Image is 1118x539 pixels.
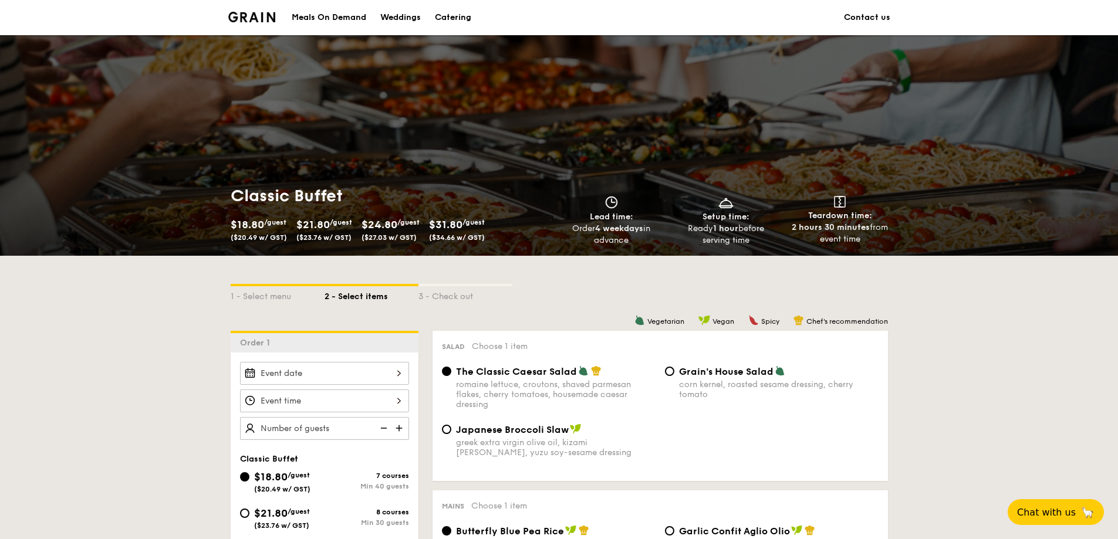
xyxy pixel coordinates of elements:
input: Number of guests [240,417,409,440]
span: $18.80 [231,218,264,231]
span: Vegetarian [647,317,684,326]
img: icon-vegan.f8ff3823.svg [698,315,710,326]
div: 2 - Select items [325,286,418,303]
div: romaine lettuce, croutons, shaved parmesan flakes, cherry tomatoes, housemade caesar dressing [456,379,656,409]
span: ($34.66 w/ GST) [429,233,485,242]
input: Japanese Broccoli Slawgreek extra virgin olive oil, kizami [PERSON_NAME], yuzu soy-sesame dressing [442,425,451,434]
input: $21.80/guest($23.76 w/ GST)8 coursesMin 30 guests [240,509,249,518]
img: icon-reduce.1d2dbef1.svg [374,417,391,439]
span: Vegan [712,317,734,326]
span: $24.80 [362,218,397,231]
span: Garlic Confit Aglio Olio [679,526,790,537]
span: Choose 1 item [472,341,528,351]
img: icon-chef-hat.a58ddaea.svg [805,525,815,535]
span: ($23.76 w/ GST) [296,233,352,242]
span: /guest [288,471,310,479]
img: icon-vegan.f8ff3823.svg [570,423,582,434]
strong: 4 weekdays [595,223,643,233]
div: Ready before serving time [673,223,778,246]
img: icon-chef-hat.a58ddaea.svg [579,525,589,535]
span: /guest [264,218,286,226]
img: icon-vegan.f8ff3823.svg [565,525,577,535]
span: /guest [397,218,420,226]
div: Min 30 guests [325,518,409,527]
span: ($20.49 w/ GST) [231,233,287,242]
strong: 2 hours 30 minutes [792,222,870,232]
div: corn kernel, roasted sesame dressing, cherry tomato [679,379,879,399]
span: $31.80 [429,218,462,231]
span: /guest [330,218,352,226]
span: Spicy [761,317,779,326]
div: 1 - Select menu [231,286,325,303]
img: icon-vegetarian.fe4039eb.svg [775,365,785,376]
span: Choose 1 item [471,501,527,511]
input: The Classic Caesar Saladromaine lettuce, croutons, shaved parmesan flakes, cherry tomatoes, house... [442,367,451,376]
button: Chat with us🦙 [1008,499,1104,525]
span: Setup time: [702,212,749,222]
span: Mains [442,502,464,510]
img: icon-spicy.37a8142b.svg [748,315,759,326]
span: ($27.03 w/ GST) [362,233,417,242]
span: $21.80 [254,507,288,520]
span: ($23.76 w/ GST) [254,521,309,530]
span: Salad [442,343,465,351]
img: icon-chef-hat.a58ddaea.svg [591,365,602,376]
img: icon-teardown.65201eee.svg [834,196,846,208]
span: The Classic Caesar Salad [456,366,577,377]
img: icon-add.58712e84.svg [391,417,409,439]
span: Japanese Broccoli Slaw [456,424,569,435]
span: /guest [462,218,485,226]
img: icon-clock.2db775ea.svg [603,196,620,209]
input: $18.80/guest($20.49 w/ GST)7 coursesMin 40 guests [240,472,249,482]
strong: 1 hour [713,223,738,233]
a: Logotype [228,12,276,22]
img: icon-dish.430c3a2e.svg [717,196,735,209]
img: Grain [228,12,276,22]
input: Garlic Confit Aglio Oliosuper garlicfied oil, slow baked cherry tomatoes, garden fresh thyme [665,526,674,535]
span: 🦙 [1080,506,1095,519]
div: 3 - Check out [418,286,512,303]
h1: Classic Buffet [231,185,555,206]
div: from event time [788,222,893,245]
span: Chat with us [1017,507,1076,518]
input: Event time [240,389,409,412]
span: Butterfly Blue Pea Rice [456,526,564,537]
div: greek extra virgin olive oil, kizami [PERSON_NAME], yuzu soy-sesame dressing [456,438,656,457]
span: Grain's House Salad [679,366,774,377]
img: icon-vegetarian.fe4039eb.svg [634,315,645,326]
img: icon-vegan.f8ff3823.svg [791,525,803,535]
span: Classic Buffet [240,454,298,464]
input: Grain's House Saladcorn kernel, roasted sesame dressing, cherry tomato [665,367,674,376]
div: Min 40 guests [325,482,409,490]
div: 7 courses [325,472,409,480]
input: Event date [240,362,409,385]
div: Order in advance [559,223,664,246]
span: Teardown time: [808,211,872,221]
span: $21.80 [296,218,330,231]
span: $18.80 [254,470,288,483]
span: ($20.49 w/ GST) [254,485,310,493]
span: Order 1 [240,338,275,348]
div: 8 courses [325,508,409,516]
span: /guest [288,507,310,516]
input: Butterfly Blue Pea Riceshallots, coriander, supergarlicfied oil, blue pea flower [442,526,451,535]
img: icon-vegetarian.fe4039eb.svg [578,365,589,376]
img: icon-chef-hat.a58ddaea.svg [793,315,804,326]
span: Chef's recommendation [806,317,888,326]
span: Lead time: [590,212,633,222]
